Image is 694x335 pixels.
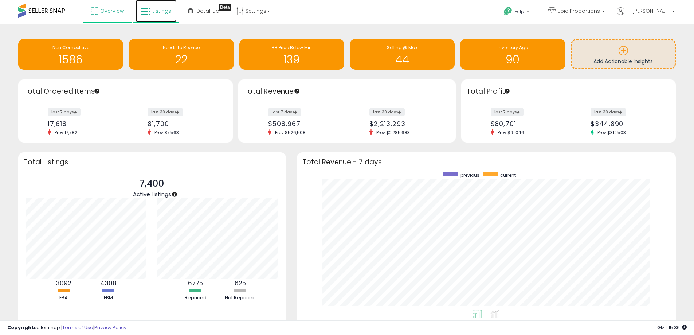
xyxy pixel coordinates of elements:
[494,129,528,136] span: Prev: $91,046
[244,86,450,97] h3: Total Revenue
[129,39,234,70] a: Needs to Reprice 22
[572,40,675,68] a: Add Actionable Insights
[48,108,81,116] label: last 7 days
[94,324,126,331] a: Privacy Policy
[7,324,34,331] strong: Copyright
[24,86,227,97] h3: Total Ordered Items
[18,39,123,70] a: Non Competitive 1586
[460,39,565,70] a: Inventory Age 90
[369,108,405,116] label: last 30 days
[48,120,120,128] div: 17,618
[100,7,124,15] span: Overview
[133,177,171,191] p: 7,400
[24,159,281,165] h3: Total Listings
[196,7,219,15] span: DataHub
[132,54,230,66] h1: 22
[467,86,670,97] h3: Total Profit
[503,7,513,16] i: Get Help
[514,8,524,15] span: Help
[617,7,675,24] a: Hi [PERSON_NAME]
[504,88,510,94] div: Tooltip anchor
[302,159,670,165] h3: Total Revenue - 7 days
[219,4,231,11] div: Tooltip anchor
[219,295,262,301] div: Not Repriced
[558,7,600,15] span: Epic Proportions
[243,54,341,66] h1: 139
[498,1,537,24] a: Help
[350,39,455,70] a: Selling @ Max 44
[353,54,451,66] h1: 44
[174,295,217,301] div: Repriced
[151,129,183,136] span: Prev: 87,563
[498,44,528,51] span: Inventory Age
[62,324,93,331] a: Terms of Use
[373,129,413,136] span: Prev: $2,285,683
[152,7,171,15] span: Listings
[52,44,89,51] span: Non Competitive
[591,108,626,116] label: last 30 days
[94,88,100,94] div: Tooltip anchor
[268,108,301,116] label: last 7 days
[148,120,220,128] div: 81,700
[235,279,246,288] b: 625
[171,191,178,198] div: Tooltip anchor
[369,120,443,128] div: $2,213,293
[272,44,312,51] span: BB Price Below Min
[500,172,516,178] span: current
[87,295,130,301] div: FBM
[7,324,126,331] div: seller snap | |
[148,108,183,116] label: last 30 days
[387,44,417,51] span: Selling @ Max
[464,54,561,66] h1: 90
[271,129,309,136] span: Prev: $526,508
[42,295,86,301] div: FBA
[591,120,663,128] div: $344,890
[188,279,203,288] b: 6775
[239,39,344,70] a: BB Price Below Min 139
[56,279,71,288] b: 3092
[51,129,81,136] span: Prev: 17,782
[593,58,653,65] span: Add Actionable Insights
[594,129,630,136] span: Prev: $312,503
[657,324,687,331] span: 2025-10-13 15:36 GMT
[268,120,342,128] div: $508,967
[294,88,300,94] div: Tooltip anchor
[163,44,200,51] span: Needs to Reprice
[133,190,171,198] span: Active Listings
[491,120,563,128] div: $80,701
[22,54,119,66] h1: 1586
[460,172,479,178] span: previous
[491,108,524,116] label: last 7 days
[100,279,117,288] b: 4308
[626,7,670,15] span: Hi [PERSON_NAME]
